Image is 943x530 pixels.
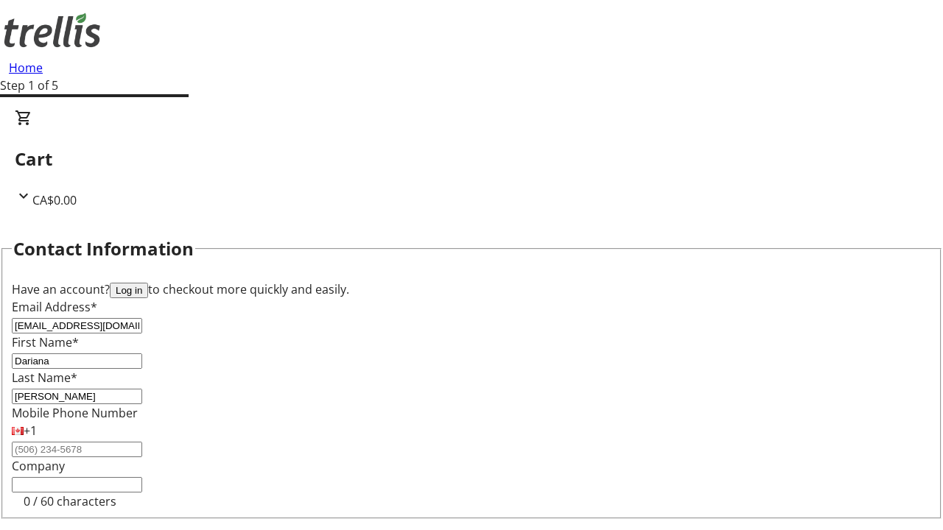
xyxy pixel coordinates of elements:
[12,299,97,315] label: Email Address*
[12,458,65,474] label: Company
[15,109,928,209] div: CartCA$0.00
[15,146,928,172] h2: Cart
[12,280,931,298] div: Have an account? to checkout more quickly and easily.
[12,334,79,350] label: First Name*
[13,236,194,262] h2: Contact Information
[24,493,116,509] tr-character-limit: 0 / 60 characters
[32,192,77,208] span: CA$0.00
[110,283,148,298] button: Log in
[12,405,138,421] label: Mobile Phone Number
[12,370,77,386] label: Last Name*
[12,442,142,457] input: (506) 234-5678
